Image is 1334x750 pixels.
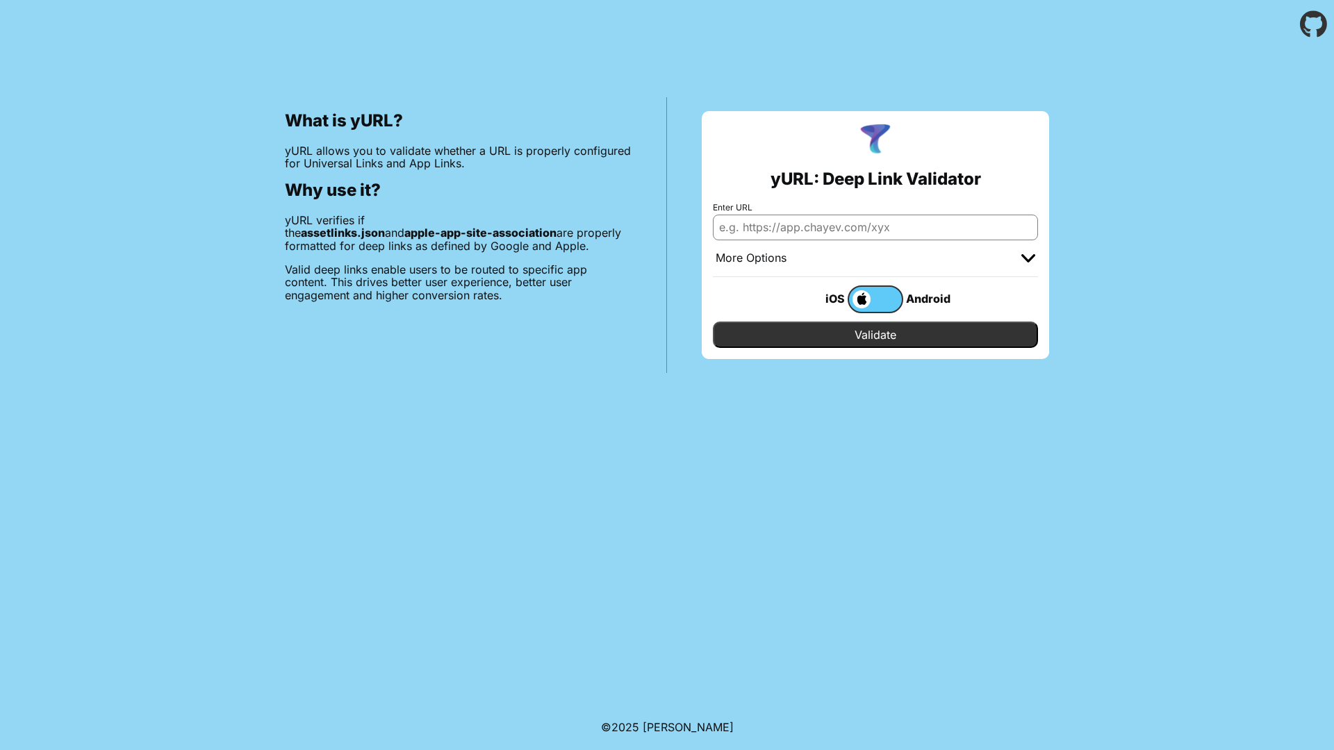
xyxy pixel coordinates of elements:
[643,720,734,734] a: Michael Ibragimchayev's Personal Site
[611,720,639,734] span: 2025
[285,181,632,200] h2: Why use it?
[792,290,848,308] div: iOS
[285,263,632,301] p: Valid deep links enable users to be routed to specific app content. This drives better user exper...
[1021,254,1035,262] img: chevron
[404,226,557,240] b: apple-app-site-association
[285,214,632,252] p: yURL verifies if the and are properly formatted for deep links as defined by Google and Apple.
[301,226,385,240] b: assetlinks.json
[713,215,1038,240] input: e.g. https://app.chayev.com/xyx
[601,704,734,750] footer: ©
[716,251,787,265] div: More Options
[713,322,1038,348] input: Validate
[285,111,632,131] h2: What is yURL?
[771,169,981,189] h2: yURL: Deep Link Validator
[713,203,1038,212] label: Enter URL
[903,290,959,308] div: Android
[285,144,632,170] p: yURL allows you to validate whether a URL is properly configured for Universal Links and App Links.
[857,122,894,158] img: yURL Logo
